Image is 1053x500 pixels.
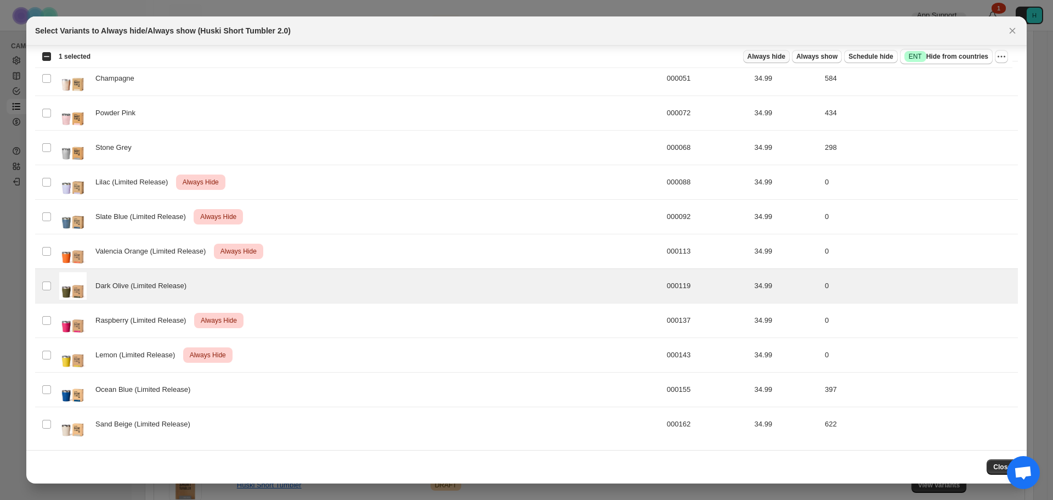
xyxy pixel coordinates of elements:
[95,350,181,361] span: Lemon (Limited Release)
[848,52,893,61] span: Schedule hide
[664,61,751,96] td: 000051
[95,384,196,395] span: Ocean Blue (Limited Release)
[822,131,1018,165] td: 298
[796,52,837,61] span: Always show
[59,134,87,161] img: shorttumbler_grey_1.jpg
[751,165,822,200] td: 34.99
[95,280,193,291] span: Dark Olive (Limited Release)
[199,314,239,327] span: Always Hide
[792,50,842,63] button: Always show
[95,211,192,222] span: Slate Blue (Limited Release)
[59,341,87,369] img: Short_Tumbler_2.0_-_Lemon.jpg
[188,349,228,362] span: Always Hide
[995,50,1008,63] button: More actions
[822,338,1018,373] td: 0
[664,200,751,234] td: 000092
[751,96,822,131] td: 34.99
[844,50,897,63] button: Schedule hide
[664,373,751,407] td: 000155
[59,376,87,403] img: Huski_Short_Tumbler_2.0_-_Ocean_Blue.jpg
[664,304,751,338] td: 000137
[59,238,87,265] img: Orange_-_ST2.jpg
[751,407,822,442] td: 34.99
[900,49,993,64] button: SuccessENTHide from countries
[1005,23,1020,38] button: Close
[822,407,1018,442] td: 622
[822,96,1018,131] td: 434
[743,50,790,63] button: Always hide
[664,96,751,131] td: 000072
[987,459,1018,475] button: Close
[664,407,751,442] td: 000162
[664,234,751,269] td: 000113
[822,304,1018,338] td: 0
[59,203,87,231] img: ST2.png
[59,307,87,334] img: Short_Tumbler_2.0_-_Raspberry.jpg
[59,168,87,196] img: Lilac-ST2.jpg
[822,61,1018,96] td: 584
[751,269,822,304] td: 34.99
[95,246,212,257] span: Valencia Orange (Limited Release)
[180,176,221,189] span: Always Hide
[751,131,822,165] td: 34.99
[751,338,822,373] td: 34.99
[822,165,1018,200] td: 0
[95,108,141,119] span: Powder Pink
[218,245,259,258] span: Always Hide
[59,272,87,300] img: ST2.jpg
[822,373,1018,407] td: 397
[95,73,140,84] span: Champagne
[748,52,785,61] span: Always hide
[822,200,1018,234] td: 0
[822,269,1018,304] td: 0
[904,51,988,62] span: Hide from countries
[751,200,822,234] td: 34.99
[59,411,87,438] img: Huski_Short_Tumbler_2.0_-_Sand_Beige.jpg
[664,165,751,200] td: 000088
[59,65,87,92] img: huski_products_short-tumbler-2.0_champagne.jpg
[95,419,196,430] span: Sand Beige (Limited Release)
[59,99,87,127] img: shorttumbler_pink.jpg
[95,315,192,326] span: Raspberry (Limited Release)
[751,304,822,338] td: 34.99
[95,142,138,153] span: Stone Grey
[664,269,751,304] td: 000119
[751,61,822,96] td: 34.99
[909,52,922,61] span: ENT
[59,52,90,61] span: 1 selected
[664,131,751,165] td: 000068
[751,234,822,269] td: 34.99
[993,463,1011,471] span: Close
[751,373,822,407] td: 34.99
[1007,456,1040,489] div: Open chat
[95,177,174,188] span: Lilac (Limited Release)
[198,210,239,223] span: Always Hide
[35,25,291,36] h2: Select Variants to Always hide/Always show (Huski Short Tumbler 2.0)
[664,338,751,373] td: 000143
[822,234,1018,269] td: 0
